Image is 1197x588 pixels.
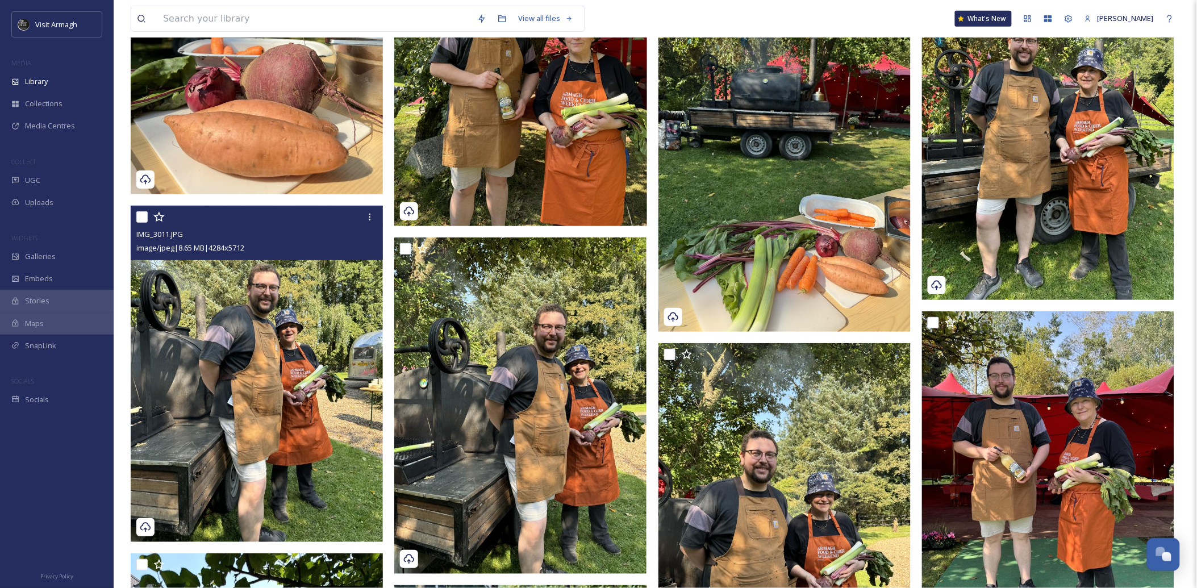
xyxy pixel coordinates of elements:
[40,569,73,582] a: Privacy Policy
[136,229,183,239] span: IMG_3011.JPG
[157,6,472,31] input: Search your library
[25,175,40,186] span: UGC
[1147,538,1180,571] button: Open Chat
[25,318,44,329] span: Maps
[25,273,53,284] span: Embeds
[40,573,73,580] span: Privacy Policy
[35,19,77,30] span: Visit Armagh
[394,237,647,574] img: IMG_3010.JPG
[11,157,36,166] span: COLLECT
[25,251,56,262] span: Galleries
[512,7,579,30] a: View all files
[11,377,34,385] span: SOCIALS
[25,197,53,208] span: Uploads
[25,394,49,405] span: Socials
[131,206,383,542] img: IMG_3011.JPG
[955,11,1012,27] a: What's New
[1079,7,1160,30] a: [PERSON_NAME]
[25,120,75,131] span: Media Centres
[11,233,37,242] span: WIDGETS
[18,19,30,30] img: THE-FIRST-PLACE-VISIT-ARMAGH.COM-BLACK.jpg
[1098,13,1154,23] span: [PERSON_NAME]
[11,59,31,67] span: MEDIA
[136,243,244,253] span: image/jpeg | 8.65 MB | 4284 x 5712
[25,295,49,306] span: Stories
[25,98,62,109] span: Collections
[25,76,48,87] span: Library
[25,340,56,351] span: SnapLink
